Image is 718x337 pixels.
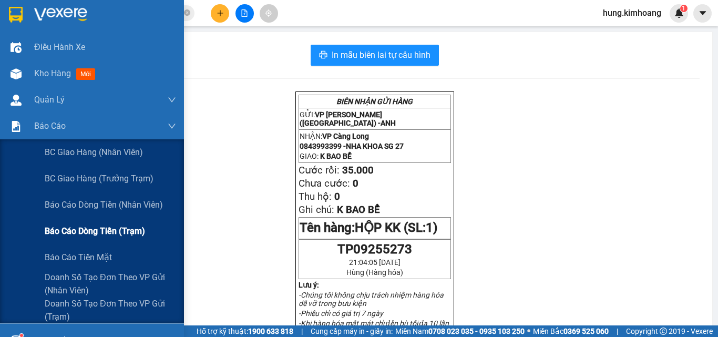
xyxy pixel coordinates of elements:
[533,325,609,337] span: Miền Bắc
[34,40,85,54] span: Điều hành xe
[168,96,176,104] span: down
[56,57,123,67] span: NHA KHOA SG 27
[27,68,64,78] span: K BAO BỂ
[346,268,403,277] span: Hùng (Hàng hóa)
[660,328,667,335] span: copyright
[594,6,670,19] span: hung.kimhoang
[428,327,525,335] strong: 0708 023 035 - 0935 103 250
[45,172,153,185] span: BC giao hàng (trưởng trạm)
[336,97,413,106] strong: BIÊN NHẬN GỬI HÀNG
[211,4,229,23] button: plus
[322,132,369,140] span: VP Càng Long
[300,220,437,235] span: Tên hàng:
[11,68,22,79] img: warehouse-icon
[300,142,404,150] span: 0843993399 -
[693,4,712,23] button: caret-down
[299,319,449,336] em: -Khi hàng hóa mất mát chỉ đền bù tối đa 10 lần tiền cước.
[76,68,95,80] span: mới
[674,8,684,18] img: icon-new-feature
[342,165,374,176] span: 35.000
[45,224,145,238] span: Báo cáo dòng tiền (trạm)
[426,220,437,235] span: 1)
[311,45,439,66] button: printerIn mẫu biên lai tự cấu hình
[680,5,688,12] sup: 1
[4,21,153,40] p: GỬI:
[381,119,396,127] span: ANH
[45,271,176,297] span: Doanh số tạo đơn theo VP gửi (nhân viên)
[334,191,340,202] span: 0
[45,251,112,264] span: Báo cáo tiền mặt
[311,325,393,337] span: Cung cấp máy in - giấy in:
[265,9,272,17] span: aim
[20,334,23,337] sup: 1
[248,327,293,335] strong: 1900 633 818
[4,68,64,78] span: GIAO:
[301,325,303,337] span: |
[395,325,525,337] span: Miền Nam
[300,110,396,127] span: VP [PERSON_NAME] ([GEOGRAPHIC_DATA]) -
[355,220,437,235] span: HỘP KK (SL:
[45,198,163,211] span: Báo cáo dòng tiền (nhân viên)
[332,48,430,62] span: In mẫu biên lai tự cấu hình
[34,93,65,106] span: Quản Lý
[217,9,224,17] span: plus
[45,146,143,159] span: BC giao hàng (nhân viên)
[319,50,327,60] span: printer
[4,57,123,67] span: 0843993399 -
[4,45,153,55] p: NHẬN:
[184,9,190,16] span: close-circle
[299,204,334,216] span: Ghi chú:
[11,42,22,53] img: warehouse-icon
[300,132,450,140] p: NHẬN:
[300,152,352,160] span: GIAO:
[260,4,278,23] button: aim
[184,8,190,18] span: close-circle
[299,291,444,308] em: -Chúng tôi không chịu trách nhiệm hàng hóa dễ vỡ trong bưu kiện
[34,119,66,132] span: Báo cáo
[11,121,22,132] img: solution-icon
[4,21,114,40] span: VP [PERSON_NAME] ([GEOGRAPHIC_DATA]) -
[563,327,609,335] strong: 0369 525 060
[682,5,685,12] span: 1
[197,325,293,337] span: Hỗ trợ kỹ thuật:
[346,142,404,150] span: NHA KHOA SG 27
[349,258,401,267] span: 21:04:05 [DATE]
[45,297,176,323] span: Doanh số tạo đơn theo VP gửi (trạm)
[299,165,340,176] span: Cước rồi:
[353,178,358,189] span: 0
[299,178,350,189] span: Chưa cước:
[300,110,450,127] p: GỬI:
[299,281,319,289] strong: Lưu ý:
[9,7,23,23] img: logo-vxr
[299,309,383,318] em: -Phiếu chỉ có giá trị 7 ngày
[698,8,707,18] span: caret-down
[299,191,332,202] span: Thu hộ:
[35,6,122,16] strong: BIÊN NHẬN GỬI HÀNG
[527,329,530,333] span: ⚪️
[235,4,254,23] button: file-add
[617,325,618,337] span: |
[11,95,22,106] img: warehouse-icon
[337,204,380,216] span: K BAO BỂ
[96,30,114,40] span: ANH
[241,9,248,17] span: file-add
[29,45,83,55] span: VP Càng Long
[337,242,412,257] span: TP09255273
[320,152,352,160] span: K BAO BỂ
[168,122,176,130] span: down
[34,68,71,78] span: Kho hàng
